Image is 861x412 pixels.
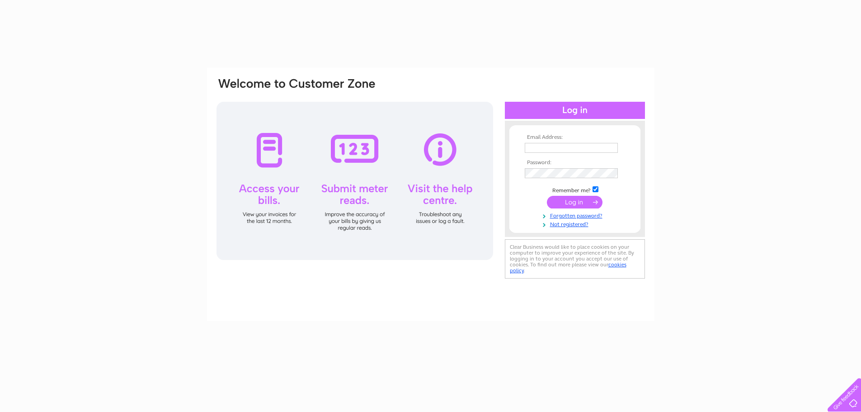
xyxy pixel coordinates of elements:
td: Remember me? [522,185,627,194]
input: Submit [547,196,602,208]
div: Clear Business would like to place cookies on your computer to improve your experience of the sit... [505,239,645,279]
th: Email Address: [522,134,627,141]
th: Password: [522,160,627,166]
a: Not registered? [525,219,627,228]
a: Forgotten password? [525,211,627,219]
a: cookies policy [510,261,626,274]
